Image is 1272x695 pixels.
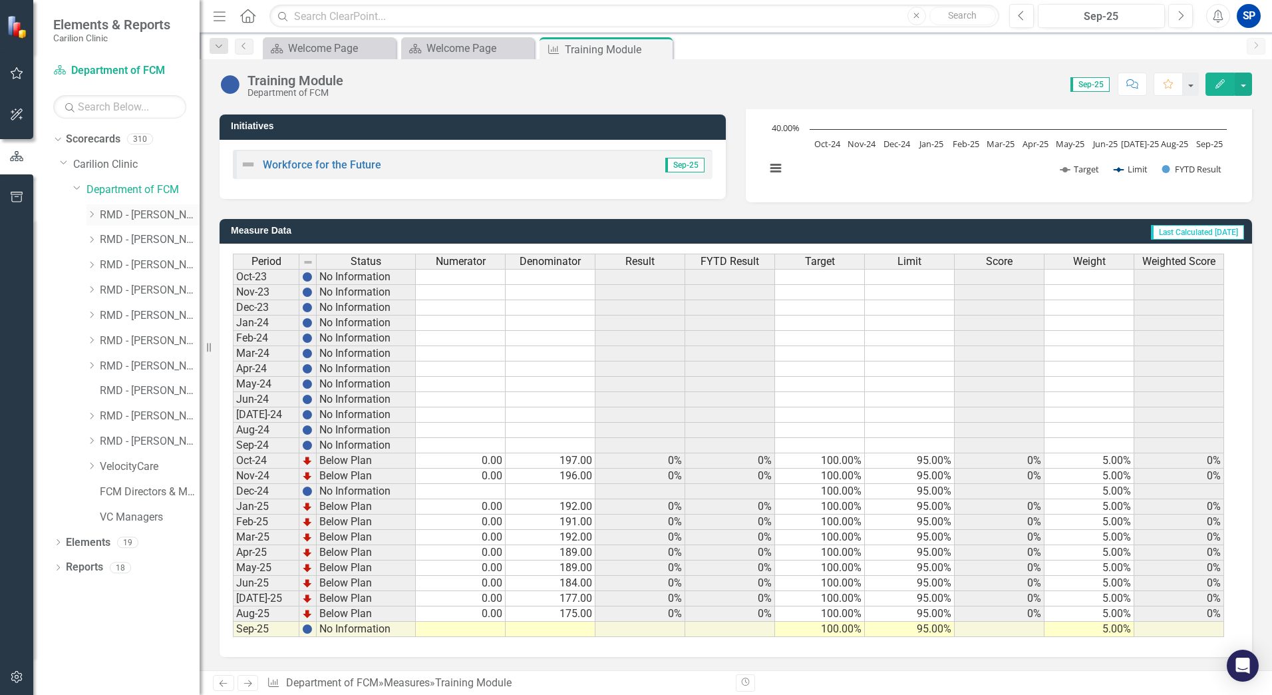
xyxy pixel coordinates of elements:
[775,545,865,561] td: 100.00%
[233,377,299,392] td: May-24
[317,469,416,484] td: Below Plan
[233,316,299,331] td: Jan-24
[233,576,299,591] td: Jun-25
[100,258,200,273] a: RMD - [PERSON_NAME]
[233,269,299,285] td: Oct-23
[775,530,865,545] td: 100.00%
[955,545,1044,561] td: 0%
[1092,138,1118,150] text: Jun-25
[302,608,313,619] img: TnMDeAgwAPMxUmUi88jYAAAAAElFTkSuQmCC
[1134,499,1224,515] td: 0%
[955,469,1044,484] td: 0%
[565,41,669,58] div: Training Module
[317,331,416,346] td: No Information
[1237,4,1261,28] div: SP
[302,302,313,313] img: BgCOk07PiH71IgAAAABJRU5ErkJggg==
[1134,515,1224,530] td: 0%
[1227,650,1259,682] div: Open Intercom Messenger
[436,256,486,268] span: Numerator
[317,346,416,361] td: No Information
[435,676,512,689] div: Training Module
[53,95,186,118] input: Search Below...
[775,591,865,606] td: 100.00%
[317,377,416,392] td: No Information
[302,624,313,634] img: BgCOk07PiH71IgAAAABJRU5ErkJggg==
[233,285,299,300] td: Nov-23
[506,591,595,606] td: 177.00
[1056,138,1084,150] text: May-25
[918,138,943,150] text: Jan-25
[233,453,299,469] td: Oct-24
[302,394,313,405] img: BgCOk07PiH71IgAAAABJRU5ErkJggg==
[351,256,381,268] span: Status
[100,208,200,223] a: RMD - [PERSON_NAME]
[302,547,313,558] img: TnMDeAgwAPMxUmUi88jYAAAAAElFTkSuQmCC
[127,134,153,145] div: 310
[384,676,430,689] a: Measures
[595,499,685,515] td: 0%
[1044,545,1134,561] td: 5.00%
[53,17,170,33] span: Elements & Reports
[317,269,416,285] td: No Information
[66,535,110,551] a: Elements
[110,562,131,573] div: 18
[1060,163,1100,175] button: Show Target
[416,515,506,530] td: 0.00
[1044,469,1134,484] td: 5.00%
[100,485,200,500] a: FCM Directors & Managers
[814,138,841,150] text: Oct-24
[1042,9,1160,25] div: Sep-25
[865,545,955,561] td: 95.00%
[685,545,775,561] td: 0%
[317,515,416,530] td: Below Plan
[865,576,955,591] td: 95.00%
[100,434,200,449] a: RMD - [PERSON_NAME]
[685,576,775,591] td: 0%
[302,425,313,435] img: BgCOk07PiH71IgAAAABJRU5ErkJggg==
[775,606,865,622] td: 100.00%
[317,300,416,316] td: No Information
[775,469,865,484] td: 100.00%
[1044,561,1134,576] td: 5.00%
[251,256,281,268] span: Period
[955,499,1044,515] td: 0%
[416,469,506,484] td: 0.00
[595,453,685,469] td: 0%
[685,530,775,545] td: 0%
[772,122,800,134] text: 40.00%
[86,182,200,198] a: Department of FCM
[805,256,835,268] span: Target
[416,591,506,606] td: 0.00
[1044,530,1134,545] td: 5.00%
[955,606,1044,622] td: 0%
[775,453,865,469] td: 100.00%
[1070,77,1110,92] span: Sep-25
[53,33,170,43] small: Carilion Clinic
[100,510,200,525] a: VC Managers
[775,622,865,637] td: 100.00%
[317,361,416,377] td: No Information
[317,499,416,515] td: Below Plan
[269,5,999,28] input: Search ClearPoint...
[267,676,726,691] div: » »
[1044,622,1134,637] td: 5.00%
[1044,453,1134,469] td: 5.00%
[775,515,865,530] td: 100.00%
[1044,484,1134,499] td: 5.00%
[775,561,865,576] td: 100.00%
[302,593,313,604] img: TnMDeAgwAPMxUmUi88jYAAAAAElFTkSuQmCC
[929,7,996,25] button: Search
[302,517,313,527] img: TnMDeAgwAPMxUmUi88jYAAAAAElFTkSuQmCC
[1044,606,1134,622] td: 5.00%
[302,272,313,282] img: BgCOk07PiH71IgAAAABJRU5ErkJggg==
[955,530,1044,545] td: 0%
[302,333,313,344] img: BgCOk07PiH71IgAAAABJRU5ErkJggg==
[302,578,313,588] img: TnMDeAgwAPMxUmUi88jYAAAAAElFTkSuQmCC
[247,73,343,88] div: Training Module
[288,40,393,57] div: Welcome Page
[303,257,313,268] img: 8DAGhfEEPCf229AAAAAElFTkSuQmCC
[1134,606,1224,622] td: 0%
[865,453,955,469] td: 95.00%
[231,226,627,236] h3: Measure Data
[416,545,506,561] td: 0.00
